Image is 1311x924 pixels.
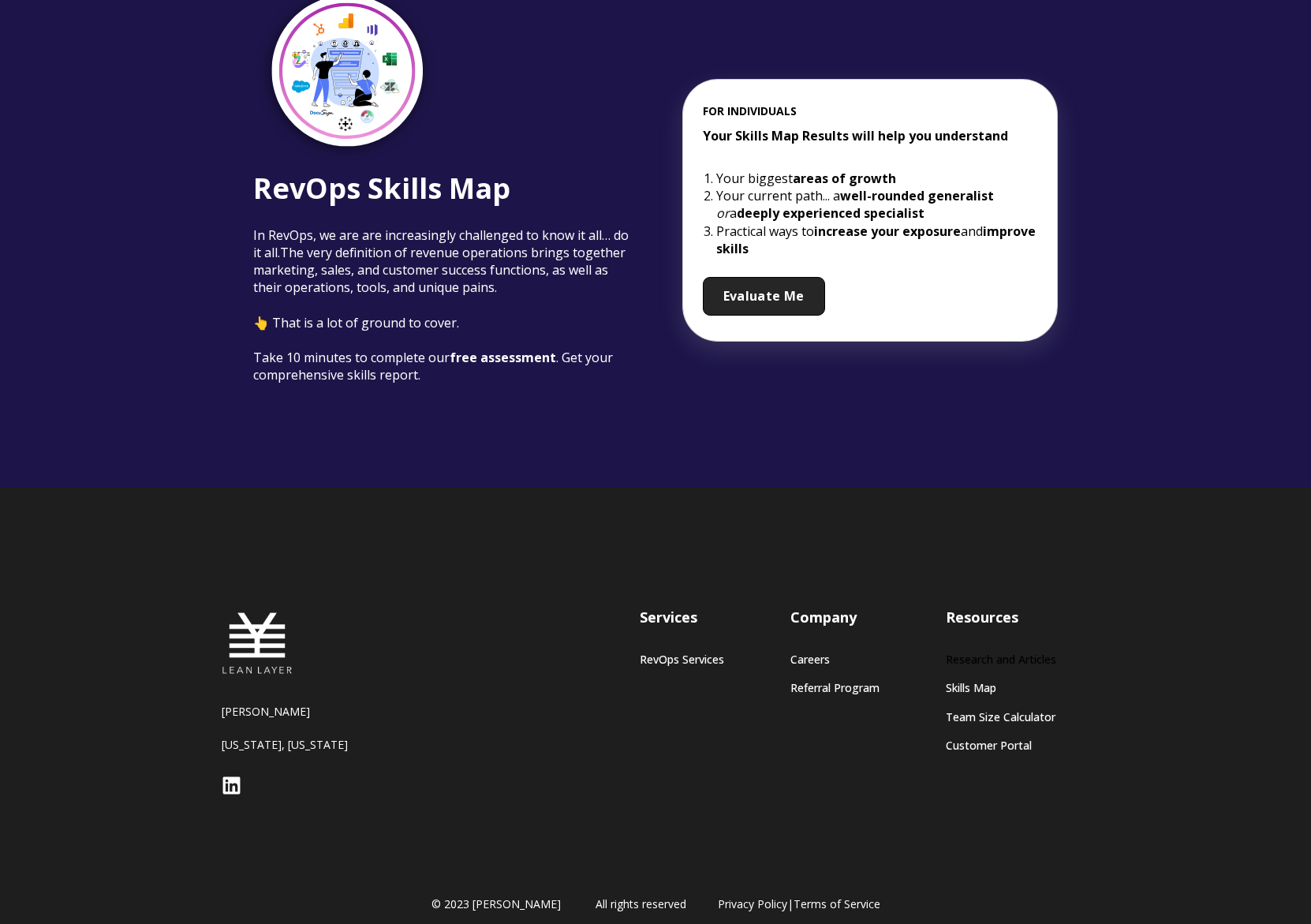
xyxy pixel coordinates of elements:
[253,226,629,261] span: In RevOps, we are are increasingly challenged to know it all… do it all.
[716,187,1037,223] li: Your current path... a a
[946,681,1056,694] a: Skills Map
[814,223,961,240] strong: increase your exposure
[703,105,1037,118] span: FOR INDIVIDUALS
[253,314,613,383] span: 👆 That is a lot of ground to cover. Take 10 minutes to complete our . Get your comprehensive skil...
[703,277,825,316] a: Evaluate Me
[840,187,994,204] strong: well-rounded generalist
[946,608,1056,627] h3: Resources
[718,896,880,912] span: |
[640,608,724,627] h3: Services
[790,681,880,694] a: Referral Program
[716,223,1036,257] strong: improve skills
[793,170,896,187] strong: areas of growth
[222,737,419,752] p: [US_STATE], [US_STATE]
[640,653,724,666] a: RevOps Services
[716,223,1037,258] li: Practical ways to and
[790,608,880,627] h3: Company
[450,349,556,366] span: free assessment
[946,739,1056,752] a: Customer Portal
[222,704,419,719] p: [PERSON_NAME]
[431,896,561,912] span: © 2023 [PERSON_NAME]
[222,608,293,679] img: Lean Layer
[716,204,730,222] em: or
[946,653,1056,666] a: Research and Articles
[718,896,787,911] a: Privacy Policy
[794,896,880,911] a: Terms of Service
[790,653,880,666] a: Careers
[723,287,805,305] span: Evaluate Me
[596,896,686,912] span: All rights reserved
[737,204,924,222] strong: deeply experienced specialist
[716,170,1037,187] li: Your biggest
[703,127,1008,144] strong: Your Skills Map Results will help you understand
[253,169,510,208] span: RevOps Skills Map
[253,244,626,296] span: The very definition of revenue operations brings together marketing, sales, and customer success ...
[946,710,1056,724] a: Team Size Calculator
